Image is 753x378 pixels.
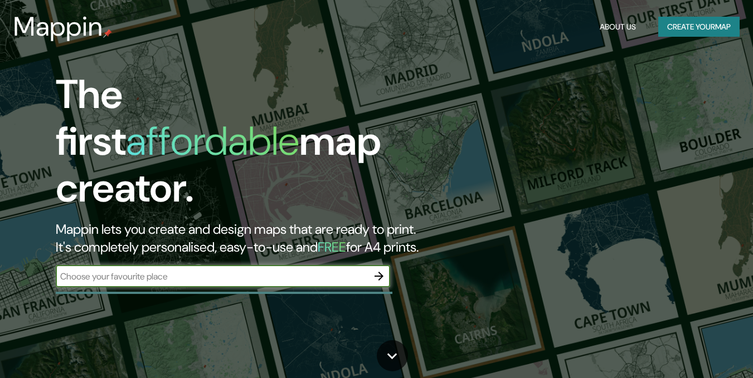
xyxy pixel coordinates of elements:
h5: FREE [318,238,346,256]
input: Choose your favourite place [56,270,368,283]
button: Create yourmap [658,17,740,37]
h3: Mappin [13,11,103,42]
img: mappin-pin [103,29,112,38]
button: About Us [595,17,640,37]
h2: Mappin lets you create and design maps that are ready to print. It's completely personalised, eas... [56,220,433,256]
h1: The first map creator. [56,71,433,220]
h1: affordable [126,115,299,167]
